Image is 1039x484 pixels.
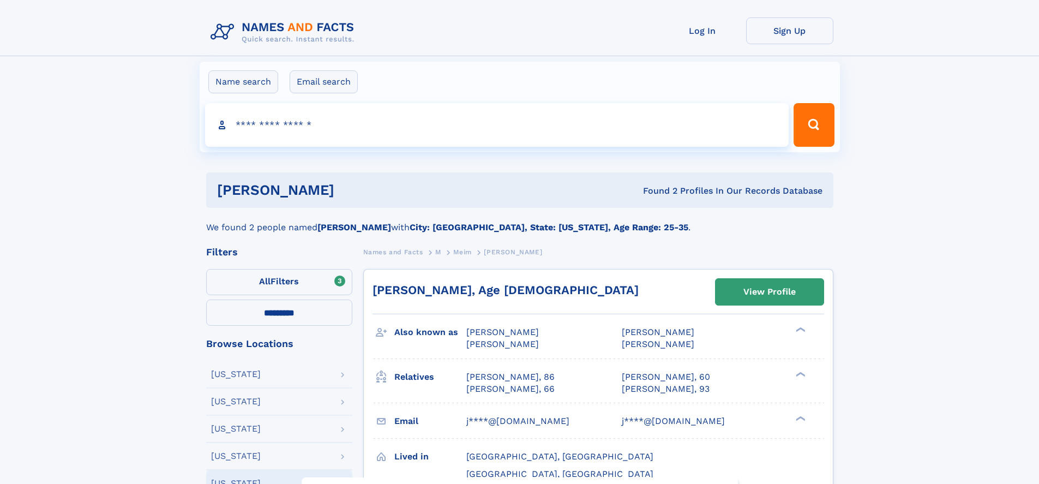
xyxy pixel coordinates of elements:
[373,283,639,297] a: [PERSON_NAME], Age [DEMOGRAPHIC_DATA]
[466,327,539,337] span: [PERSON_NAME]
[622,371,710,383] a: [PERSON_NAME], 60
[793,326,806,333] div: ❯
[290,70,358,93] label: Email search
[622,339,694,349] span: [PERSON_NAME]
[394,447,466,466] h3: Lived in
[716,279,824,305] a: View Profile
[217,183,489,197] h1: [PERSON_NAME]
[206,269,352,295] label: Filters
[317,222,391,232] b: [PERSON_NAME]
[211,397,261,406] div: [US_STATE]
[622,383,710,395] a: [PERSON_NAME], 93
[208,70,278,93] label: Name search
[211,370,261,379] div: [US_STATE]
[410,222,688,232] b: City: [GEOGRAPHIC_DATA], State: [US_STATE], Age Range: 25-35
[453,248,471,256] span: Meim
[466,469,653,479] span: [GEOGRAPHIC_DATA], [GEOGRAPHIC_DATA]
[453,245,471,259] a: Meim
[466,451,653,462] span: [GEOGRAPHIC_DATA], [GEOGRAPHIC_DATA]
[466,383,555,395] a: [PERSON_NAME], 66
[743,279,796,304] div: View Profile
[394,323,466,342] h3: Also known as
[489,185,822,197] div: Found 2 Profiles In Our Records Database
[206,17,363,47] img: Logo Names and Facts
[394,368,466,386] h3: Relatives
[206,208,833,234] div: We found 2 people named with .
[466,371,555,383] a: [PERSON_NAME], 86
[484,248,542,256] span: [PERSON_NAME]
[259,276,271,286] span: All
[363,245,423,259] a: Names and Facts
[435,248,441,256] span: M
[206,339,352,349] div: Browse Locations
[793,371,806,378] div: ❯
[211,452,261,461] div: [US_STATE]
[394,412,466,431] h3: Email
[466,339,539,349] span: [PERSON_NAME]
[794,103,834,147] button: Search Button
[435,245,441,259] a: M
[206,247,352,257] div: Filters
[205,103,789,147] input: search input
[659,17,746,44] a: Log In
[746,17,833,44] a: Sign Up
[622,327,694,337] span: [PERSON_NAME]
[211,425,261,433] div: [US_STATE]
[793,415,806,422] div: ❯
